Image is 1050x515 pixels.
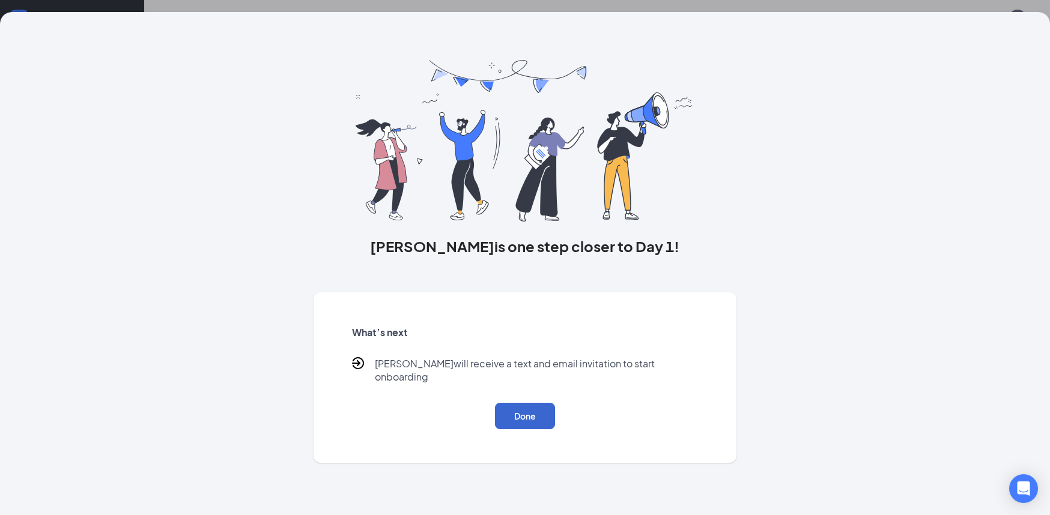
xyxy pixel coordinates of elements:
[375,357,698,384] p: [PERSON_NAME] will receive a text and email invitation to start onboarding
[352,326,698,339] h5: What’s next
[495,403,555,429] button: Done
[1009,474,1038,503] div: Open Intercom Messenger
[356,60,694,221] img: you are all set
[314,236,736,256] h3: [PERSON_NAME] is one step closer to Day 1!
